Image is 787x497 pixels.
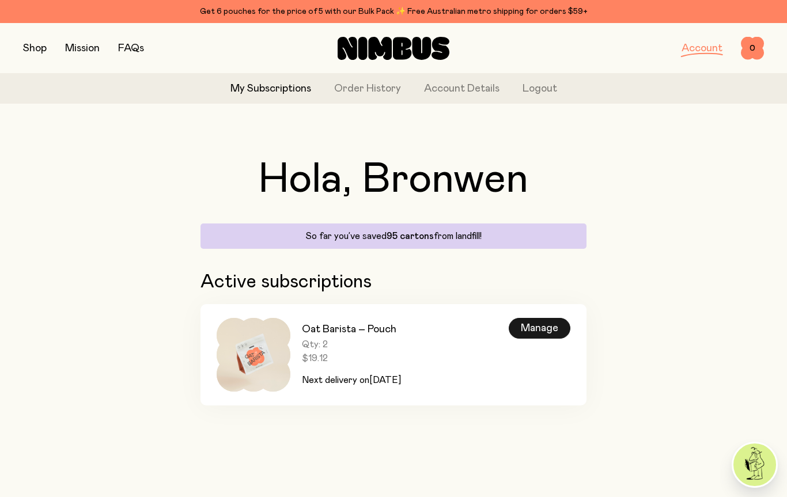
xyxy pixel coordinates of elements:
[230,81,311,97] a: My Subscriptions
[733,443,776,486] img: agent
[207,230,580,242] p: So far you’ve saved from landfill!
[682,43,722,54] a: Account
[424,81,500,97] a: Account Details
[334,81,401,97] a: Order History
[65,43,100,54] a: Mission
[200,272,587,293] h2: Active subscriptions
[302,323,401,336] h3: Oat Barista – Pouch
[369,375,401,385] span: [DATE]
[741,37,764,60] button: 0
[509,318,570,339] div: Manage
[302,373,401,387] p: Next delivery on
[523,81,557,97] button: Logout
[200,159,587,200] h1: Hola, Bronwen
[387,232,434,241] span: 95 cartons
[302,339,401,350] span: Qty: 2
[200,304,587,405] a: Oat Barista – PouchQty: 2$19.12Next delivery on[DATE]Manage
[23,5,764,18] div: Get 6 pouches for the price of 5 with our Bulk Pack ✨ Free Australian metro shipping for orders $59+
[302,352,401,364] span: $19.12
[118,43,144,54] a: FAQs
